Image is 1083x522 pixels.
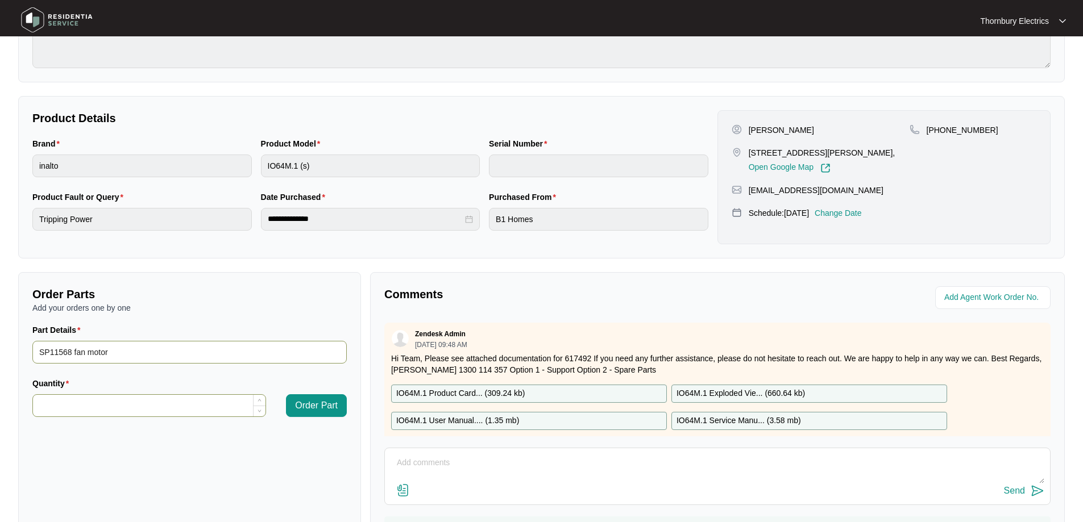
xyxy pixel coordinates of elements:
img: Link-External [820,163,831,173]
p: Order Parts [32,286,347,302]
label: Quantity [32,378,73,389]
label: Brand [32,138,64,149]
p: [STREET_ADDRESS][PERSON_NAME], [749,147,895,158]
label: Date Purchased [261,191,330,203]
input: Product Model [261,154,480,177]
label: Serial Number [489,138,551,149]
input: Date Purchased [268,213,463,225]
p: IO64M.1 User Manual.... ( 1.35 mb ) [396,415,519,427]
input: Part Details [32,341,347,364]
img: map-pin [732,207,742,218]
span: down [258,409,262,413]
p: [DATE] 09:48 AM [415,341,467,348]
input: Product Fault or Query [32,208,252,231]
p: IO64M.1 Service Manu... ( 3.58 mb ) [677,415,801,427]
p: Add your orders one by one [32,302,347,314]
p: IO64M.1 Exploded Vie... ( 660.64 kb ) [677,387,805,400]
input: Add Agent Work Order No. [944,291,1044,304]
a: Open Google Map [749,163,831,173]
label: Product Fault or Query [32,191,128,203]
p: [EMAIL_ADDRESS][DOMAIN_NAME] [749,185,883,196]
button: Send [1004,483,1044,499]
div: Send [1004,486,1025,496]
input: Brand [32,154,252,177]
img: map-pin [910,124,920,135]
p: Comments [384,286,709,302]
img: user-pin [732,124,742,135]
span: Increase Value [253,395,265,406]
input: Serial Number [489,154,708,177]
img: file-attachment-doc.svg [396,483,410,497]
img: user.svg [392,330,409,347]
p: Thornbury Electrics [980,15,1049,27]
label: Part Details [32,324,85,336]
p: [PERSON_NAME] [749,124,814,136]
p: Product Details [32,110,708,126]
p: Zendesk Admin [415,329,466,339]
button: Order Part [286,394,347,417]
p: Hi Team, Please see attached documentation for 617492 If you need any further assistance, please ... [391,353,1044,375]
input: Purchased From [489,208,708,231]
label: Purchased From [489,191,561,203]
span: Order Part [295,399,338,412]
p: [PHONE_NUMBER] [927,124,998,136]
img: residentia service logo [17,3,97,37]
img: map-pin [732,147,742,157]
p: Change Date [815,207,862,219]
span: up [258,398,262,402]
p: Schedule: [DATE] [749,207,809,219]
input: Quantity [33,395,265,416]
label: Product Model [261,138,325,149]
p: IO64M.1 Product Card... ( 309.24 kb ) [396,387,525,400]
img: map-pin [732,185,742,195]
span: Decrease Value [253,406,265,416]
img: dropdown arrow [1059,18,1066,24]
img: send-icon.svg [1031,484,1044,498]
